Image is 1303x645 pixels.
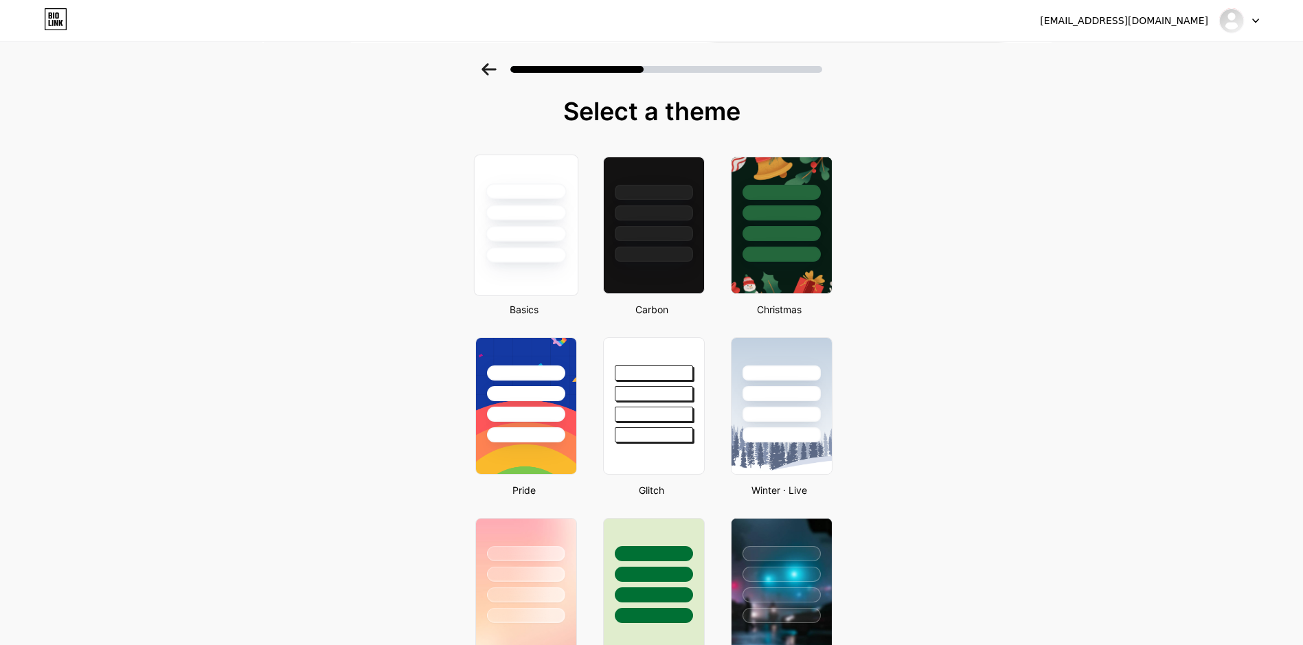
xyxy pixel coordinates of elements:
div: Winter · Live [727,483,832,497]
div: Select a theme [470,98,834,125]
div: Glitch [599,483,705,497]
div: Christmas [727,302,832,317]
div: [EMAIL_ADDRESS][DOMAIN_NAME] [1040,14,1208,28]
div: Carbon [599,302,705,317]
div: Pride [471,483,577,497]
div: Basics [471,302,577,317]
img: aslam [1219,8,1245,34]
